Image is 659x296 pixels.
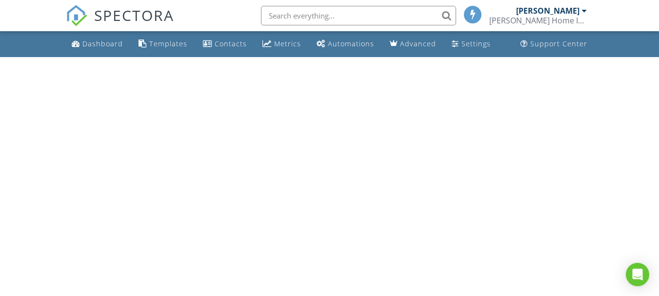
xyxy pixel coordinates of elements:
[215,39,247,48] div: Contacts
[259,35,305,53] a: Metrics
[626,263,649,286] div: Open Intercom Messenger
[261,6,456,25] input: Search everything...
[517,35,591,53] a: Support Center
[94,5,174,25] span: SPECTORA
[82,39,123,48] div: Dashboard
[274,39,301,48] div: Metrics
[328,39,374,48] div: Automations
[448,35,495,53] a: Settings
[530,39,587,48] div: Support Center
[66,5,87,26] img: The Best Home Inspection Software - Spectora
[489,16,587,25] div: Gerard Home Inspection
[135,35,191,53] a: Templates
[149,39,187,48] div: Templates
[461,39,491,48] div: Settings
[386,35,440,53] a: Advanced
[68,35,127,53] a: Dashboard
[66,13,174,34] a: SPECTORA
[199,35,251,53] a: Contacts
[516,6,579,16] div: [PERSON_NAME]
[400,39,436,48] div: Advanced
[313,35,378,53] a: Automations (Basic)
